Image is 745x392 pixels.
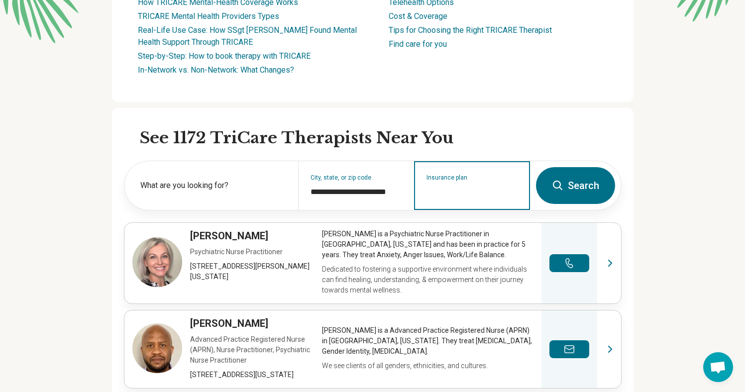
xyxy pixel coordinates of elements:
button: Search [536,167,615,204]
a: In-Network vs. Non-Network: What Changes? [138,65,294,75]
a: Find care for you [389,39,447,49]
a: Cost & Coverage [389,11,447,21]
a: TRICARE Mental Health Providers Types [138,11,279,21]
a: Open chat [703,352,733,382]
h2: See 1172 TriCare Therapists Near You [140,128,622,149]
button: Send a message [549,340,589,358]
a: Real-Life Use Case: How SSgt [PERSON_NAME] Found Mental Health Support Through TRICARE [138,25,357,47]
a: Step-by-Step: How to book therapy with TRICARE [138,51,311,61]
label: What are you looking for? [140,180,286,192]
a: Tips for Choosing the Right TRICARE Therapist [389,25,552,35]
button: Make a phone call [549,254,589,272]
